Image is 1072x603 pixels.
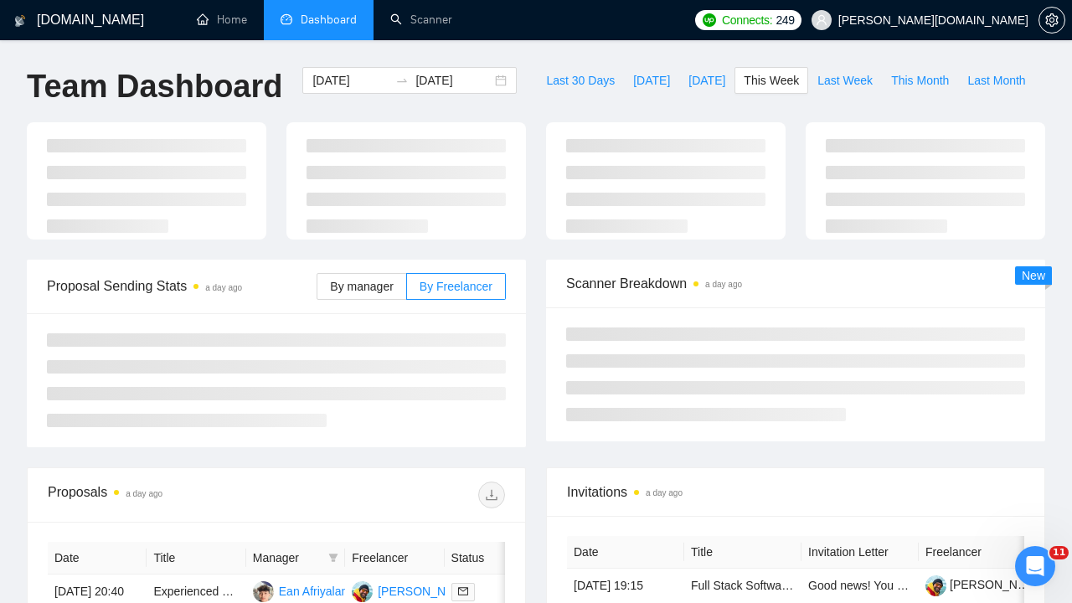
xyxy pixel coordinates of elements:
[395,74,409,87] span: swap-right
[646,488,683,497] time: a day ago
[253,581,274,602] img: EA
[633,71,670,90] span: [DATE]
[816,14,827,26] span: user
[1022,269,1045,282] span: New
[1015,546,1055,586] iframe: Intercom live chat
[684,536,801,569] th: Title
[776,11,794,29] span: 249
[882,67,958,94] button: This Month
[345,542,444,575] th: Freelancer
[703,13,716,27] img: upwork-logo.png
[1038,13,1065,27] a: setting
[253,584,361,597] a: EAEan Afriyalanda
[47,276,317,296] span: Proposal Sending Stats
[205,283,242,292] time: a day ago
[352,581,373,602] img: VS
[390,13,452,27] a: searchScanner
[451,549,520,567] span: Status
[395,74,409,87] span: to
[691,579,843,592] a: Full Stack Software Engineer
[312,71,389,90] input: Start date
[197,13,247,27] a: homeHome
[1038,7,1065,33] button: setting
[801,536,919,569] th: Invitation Letter
[958,67,1034,94] button: Last Month
[688,71,725,90] span: [DATE]
[624,67,679,94] button: [DATE]
[147,542,245,575] th: Title
[246,542,345,575] th: Manager
[1049,546,1069,559] span: 11
[817,71,873,90] span: Last Week
[279,582,361,600] div: Ean Afriyalanda
[925,578,1046,591] a: [PERSON_NAME]
[458,586,468,596] span: mail
[722,11,772,29] span: Connects:
[330,280,393,293] span: By manager
[281,13,292,25] span: dashboard
[567,482,1024,502] span: Invitations
[566,273,1025,294] span: Scanner Breakdown
[1039,13,1064,27] span: setting
[891,71,949,90] span: This Month
[546,71,615,90] span: Last 30 Days
[328,553,338,563] span: filter
[679,67,734,94] button: [DATE]
[744,71,799,90] span: This Week
[48,482,276,508] div: Proposals
[808,67,882,94] button: Last Week
[734,67,808,94] button: This Week
[27,67,282,106] h1: Team Dashboard
[919,536,1036,569] th: Freelancer
[253,549,322,567] span: Manager
[325,545,342,570] span: filter
[415,71,492,90] input: End date
[567,536,684,569] th: Date
[48,542,147,575] th: Date
[925,575,946,596] img: c1RybSAfS18diGpOlnMLoIVY1IjbKumXe8Uj4j6Bn5tYfH9FjfvauBI_KI7NN7sqnK
[705,280,742,289] time: a day ago
[537,67,624,94] button: Last 30 Days
[126,489,162,498] time: a day ago
[352,584,474,597] a: VS[PERSON_NAME]
[301,13,357,27] span: Dashboard
[420,280,492,293] span: By Freelancer
[14,8,26,34] img: logo
[378,582,474,600] div: [PERSON_NAME]
[967,71,1025,90] span: Last Month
